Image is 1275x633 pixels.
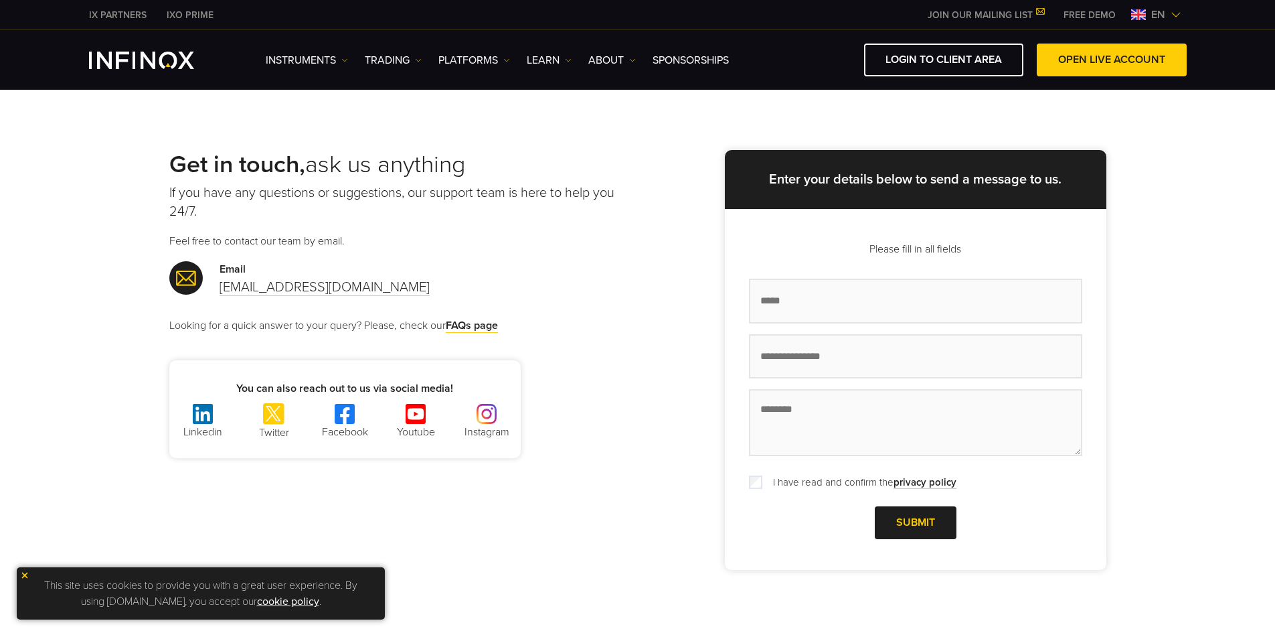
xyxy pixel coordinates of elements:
p: Youtube [382,424,449,440]
strong: privacy policy [894,476,956,488]
strong: Get in touch, [169,150,305,179]
a: LOGIN TO CLIENT AREA [864,44,1023,76]
img: yellow close icon [20,571,29,580]
a: INFINOX MENU [1053,8,1126,22]
a: INFINOX [157,8,224,22]
p: Instagram [453,424,520,440]
p: If you have any questions or suggestions, our support team is here to help you 24/7. [169,184,638,221]
p: Facebook [311,424,378,440]
a: FAQs page [446,319,498,333]
a: TRADING [365,52,422,68]
p: Looking for a quick answer to your query? Please, check our [169,318,638,334]
strong: Email [220,263,246,276]
h2: ask us anything [169,150,638,180]
p: Twitter [240,425,307,441]
a: [EMAIL_ADDRESS][DOMAIN_NAME] [220,279,430,296]
a: INFINOX Logo [89,52,226,69]
label: I have read and confirm the [765,475,956,490]
a: OPEN LIVE ACCOUNT [1037,44,1187,76]
p: Feel free to contact our team by email. [169,233,638,249]
a: Submit [875,506,956,539]
a: cookie policy [257,595,319,608]
a: INFINOX [79,8,157,22]
p: Please fill in all fields [749,241,1082,257]
a: privacy policy [894,476,956,489]
span: en [1146,7,1171,23]
a: ABOUT [588,52,636,68]
strong: Enter your details below to send a message to us. [769,171,1061,188]
strong: You can also reach out to us via social media! [236,382,453,395]
a: Instruments [266,52,348,68]
a: Learn [527,52,572,68]
p: Linkedin [169,424,236,440]
a: PLATFORMS [438,52,510,68]
p: This site uses cookies to provide you with a great user experience. By using [DOMAIN_NAME], you a... [23,574,378,613]
a: JOIN OUR MAILING LIST [918,9,1053,21]
a: SPONSORSHIPS [653,52,729,68]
